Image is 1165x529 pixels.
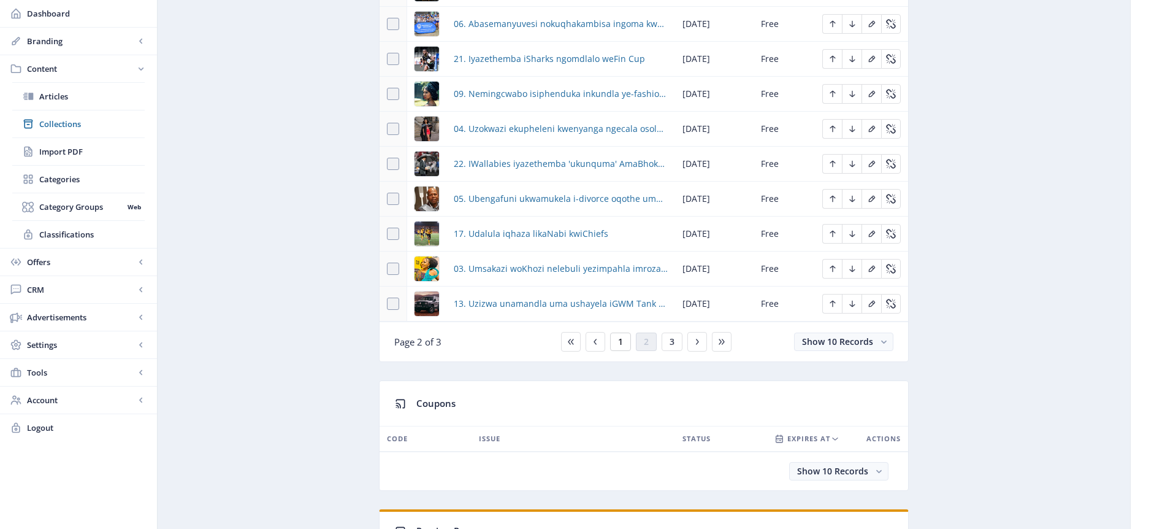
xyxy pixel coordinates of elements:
[12,83,145,110] a: Articles
[414,257,439,281] img: 6320828f-e387-4823-8429-1146711c75e1.png
[379,380,909,491] app-collection-view: Coupons
[479,431,500,446] span: ISSUE
[27,311,135,323] span: Advertisements
[881,192,901,204] a: Edit page
[822,157,842,169] a: Edit page
[682,431,711,446] span: STATUS
[454,261,668,276] a: 03. Umsakazi woKhozi nelebuli yezimpahla imroza Ree
[861,87,881,99] a: Edit page
[675,42,754,77] td: [DATE]
[27,7,147,20] span: Dashboard
[675,77,754,112] td: [DATE]
[881,87,901,99] a: Edit page
[12,193,145,220] a: Category GroupsWeb
[822,122,842,134] a: Edit page
[842,157,861,169] a: Edit page
[454,191,668,206] span: 05. Ubengafuni ukwamukela i-divorce oqothe umndeni
[842,262,861,274] a: Edit page
[802,336,873,347] span: Show 10 Records
[675,147,754,182] td: [DATE]
[414,152,439,176] img: 4d0b7b15-f59b-446b-b79f-8aa991d36bd4.png
[414,292,439,316] img: 3a3fd44a-d231-466d-9f06-aa18adf003b5.png
[861,227,881,239] a: Edit page
[39,90,145,102] span: Articles
[12,110,145,137] a: Collections
[454,122,668,136] a: 04. Uzokwazi ekupheleni kwenyanga ngecala osolwa ngokubulala owesifazane ayengumphathi wakhe
[27,284,135,296] span: CRM
[822,52,842,64] a: Edit page
[27,63,135,75] span: Content
[27,422,147,434] span: Logout
[644,337,649,347] span: 2
[12,221,145,248] a: Classifications
[414,222,439,246] img: f4b18ee0-a151-41a3-bf1d-c138097b64c9.png
[881,297,901,309] a: Edit page
[675,112,754,147] td: [DATE]
[416,397,456,409] span: Coupons
[754,77,815,112] td: Free
[822,262,842,274] a: Edit page
[842,17,861,29] a: Edit page
[754,7,815,42] td: Free
[618,337,623,347] span: 1
[39,201,123,213] span: Category Groups
[454,226,608,241] a: 17. Udalula iqhaza likaNabi kwiChiefs
[822,17,842,29] a: Edit page
[454,17,668,31] a: 06. Abasemanyuvesi nokuqhakambisa ingoma kwezemfundo
[822,192,842,204] a: Edit page
[842,52,861,64] a: Edit page
[662,333,682,351] button: 3
[675,252,754,287] td: [DATE]
[39,118,145,130] span: Collections
[610,333,631,351] button: 1
[822,297,842,309] a: Edit page
[394,336,441,348] span: Page 2 of 3
[861,297,881,309] a: Edit page
[27,394,135,406] span: Account
[414,117,439,141] img: fbbc8a50-e30f-433a-b6c2-b58e5eb8201b.png
[27,35,135,47] span: Branding
[27,256,135,268] span: Offers
[842,87,861,99] a: Edit page
[789,462,888,481] button: Show 10 Records
[754,147,815,182] td: Free
[123,201,145,213] nb-badge: Web
[39,145,145,158] span: Import PDF
[675,287,754,322] td: [DATE]
[881,52,901,64] a: Edit page
[861,122,881,134] a: Edit page
[754,252,815,287] td: Free
[842,192,861,204] a: Edit page
[39,228,145,241] span: Classifications
[636,333,657,351] button: 2
[39,173,145,185] span: Categories
[822,87,842,99] a: Edit page
[861,17,881,29] a: Edit page
[881,122,901,134] a: Edit page
[454,156,668,171] a: 22. IWallabies iyazethemba 'ukunquma' AmaBhokobhoko
[454,87,668,101] a: 09. Nemingcwabo isiphenduka inkundla ye-fashion statement
[675,217,754,252] td: [DATE]
[754,182,815,217] td: Free
[822,227,842,239] a: Edit page
[754,42,815,77] td: Free
[675,182,754,217] td: [DATE]
[861,157,881,169] a: Edit page
[414,187,439,211] img: 7eca1d72-6fff-46ef-9a41-33ba93bc926c.png
[454,52,645,66] a: 21. Iyazethemba iSharks ngomdlalo weFin Cup
[754,217,815,252] td: Free
[414,12,439,36] img: 52821b48-e39f-43b7-a935-b890e39ff6bc.png
[454,296,668,311] span: 13. Uzizwa unamandla uma ushayela iGWM Tank 300
[797,465,868,477] span: Show 10 Records
[27,339,135,351] span: Settings
[787,431,830,446] span: EXPIRES AT
[842,297,861,309] a: Edit page
[414,82,439,106] img: e9260e46-943f-41ee-86a3-fa86fa4f11bf.png
[27,366,135,379] span: Tools
[842,227,861,239] a: Edit page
